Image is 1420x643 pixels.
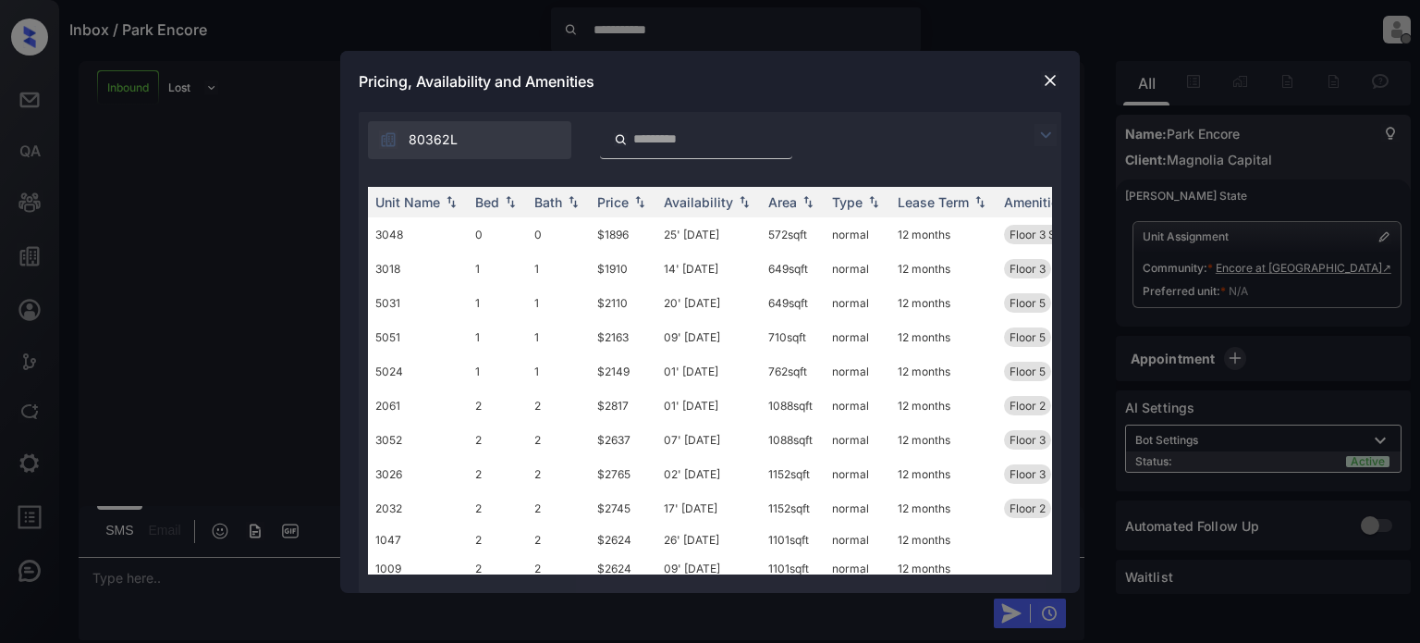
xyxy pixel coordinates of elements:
span: Floor 5 [1010,296,1046,310]
td: normal [825,526,890,554]
td: 2 [468,423,527,457]
td: 12 months [890,554,997,583]
td: 5051 [368,320,468,354]
div: Lease Term [898,194,969,210]
img: sorting [799,195,817,208]
td: 01' [DATE] [656,354,761,389]
td: 3048 [368,217,468,252]
td: 1088 sqft [761,423,825,457]
div: Amenities [1004,194,1066,210]
td: 1 [527,252,590,286]
td: 14' [DATE] [656,252,761,286]
td: $2745 [590,491,656,526]
td: normal [825,354,890,389]
td: 1101 sqft [761,526,825,554]
td: 0 [527,217,590,252]
td: 12 months [890,320,997,354]
td: 1047 [368,526,468,554]
span: Floor 5 [1010,365,1046,378]
img: close [1041,71,1059,90]
td: normal [825,457,890,491]
td: 12 months [890,354,997,389]
td: 12 months [890,252,997,286]
div: Availability [664,194,733,210]
td: 2032 [368,491,468,526]
td: normal [825,389,890,423]
td: 1088 sqft [761,389,825,423]
td: 2 [468,491,527,526]
td: $2624 [590,526,656,554]
span: Floor 3 [1010,433,1046,447]
td: 2 [468,526,527,554]
td: 12 months [890,389,997,423]
td: $2637 [590,423,656,457]
td: 12 months [890,457,997,491]
td: $1896 [590,217,656,252]
span: Floor 3 [1010,262,1046,276]
td: 1 [527,320,590,354]
div: Price [597,194,629,210]
td: 17' [DATE] [656,491,761,526]
td: 1 [468,286,527,320]
td: 3026 [368,457,468,491]
span: Floor 3 Studio [1010,228,1082,241]
td: normal [825,320,890,354]
td: 20' [DATE] [656,286,761,320]
span: Floor 2 [1010,501,1046,515]
td: 3018 [368,252,468,286]
td: 02' [DATE] [656,457,761,491]
td: 12 months [890,286,997,320]
td: 762 sqft [761,354,825,389]
td: $2110 [590,286,656,320]
td: normal [825,423,890,457]
td: 2 [468,389,527,423]
div: Area [768,194,797,210]
td: normal [825,554,890,583]
td: 1 [468,354,527,389]
span: Floor 5 [1010,330,1046,344]
td: normal [825,252,890,286]
td: 1 [468,252,527,286]
td: 1 [527,354,590,389]
td: 01' [DATE] [656,389,761,423]
td: 07' [DATE] [656,423,761,457]
td: 12 months [890,217,997,252]
img: sorting [501,195,520,208]
td: 1009 [368,554,468,583]
img: sorting [564,195,582,208]
td: 09' [DATE] [656,320,761,354]
div: Pricing, Availability and Amenities [340,51,1080,112]
td: 2 [527,423,590,457]
td: 2061 [368,389,468,423]
td: $2163 [590,320,656,354]
td: normal [825,286,890,320]
td: 12 months [890,526,997,554]
td: 5024 [368,354,468,389]
td: 25' [DATE] [656,217,761,252]
td: 26' [DATE] [656,526,761,554]
span: Floor 3 [1010,467,1046,481]
span: Floor 2 [1010,399,1046,413]
td: 5031 [368,286,468,320]
td: 2 [527,554,590,583]
td: $2624 [590,554,656,583]
img: icon-zuma [379,130,398,149]
td: $2765 [590,457,656,491]
td: 649 sqft [761,252,825,286]
td: 09' [DATE] [656,554,761,583]
td: 1101 sqft [761,554,825,583]
td: 2 [527,526,590,554]
td: 2 [468,554,527,583]
td: $1910 [590,252,656,286]
td: 2 [468,457,527,491]
td: 0 [468,217,527,252]
td: 2 [527,491,590,526]
td: 1152 sqft [761,491,825,526]
div: Type [832,194,863,210]
img: icon-zuma [1034,124,1057,146]
img: sorting [971,195,989,208]
td: 12 months [890,423,997,457]
td: 1 [468,320,527,354]
img: sorting [630,195,649,208]
td: normal [825,217,890,252]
